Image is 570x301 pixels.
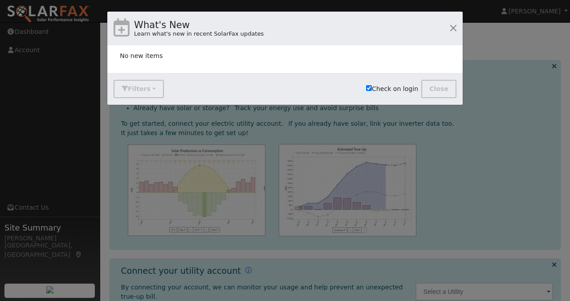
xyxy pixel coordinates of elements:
[366,85,372,91] input: Check on login
[114,80,163,98] button: Filters
[366,84,418,94] label: Check on login
[421,80,456,98] button: Close
[134,18,264,32] h4: What's New
[120,52,163,59] span: No new items
[134,29,264,38] div: Learn what's new in recent SolarFax updates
